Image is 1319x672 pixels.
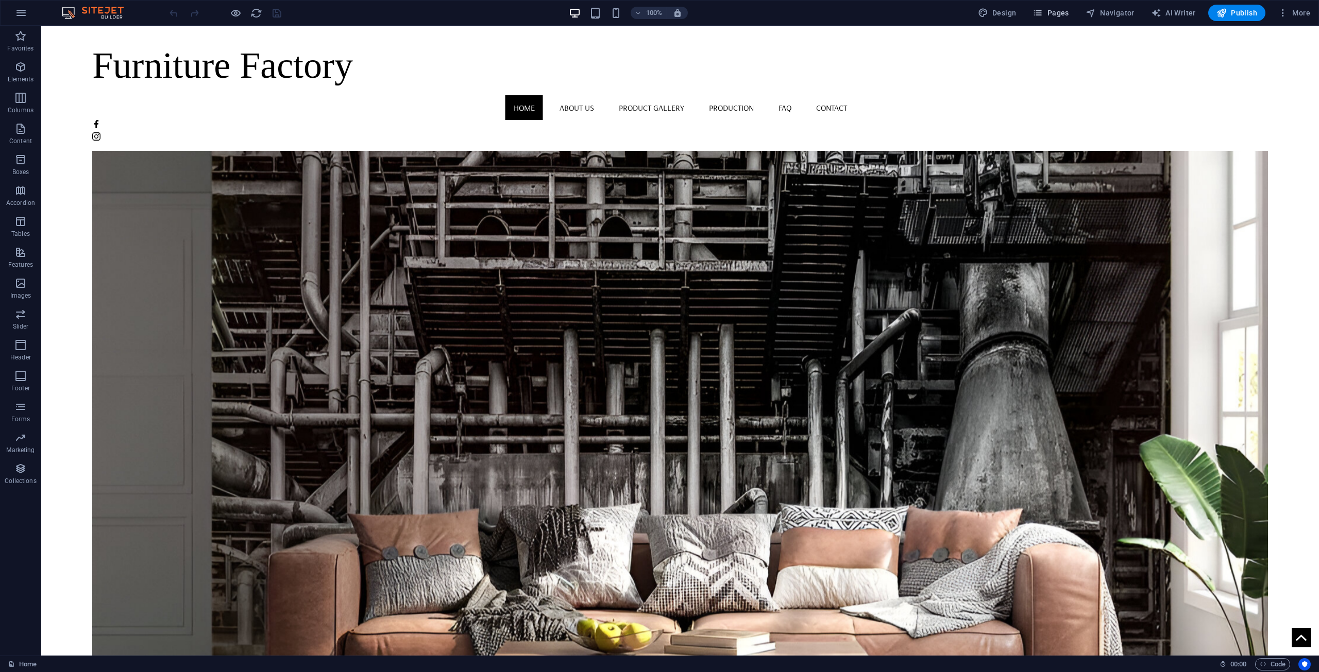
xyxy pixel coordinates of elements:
[250,7,262,19] i: Reload page
[1274,5,1314,21] button: More
[1033,8,1069,18] span: Pages
[1086,8,1135,18] span: Navigator
[974,5,1021,21] button: Design
[7,44,33,53] p: Favorites
[1220,658,1247,670] h6: Session time
[1298,658,1311,670] button: Usercentrics
[1230,658,1246,670] span: 00 00
[1208,5,1265,21] button: Publish
[11,415,30,423] p: Forms
[8,106,33,114] p: Columns
[12,168,29,176] p: Boxes
[229,7,242,19] button: Click here to leave preview mode and continue editing
[5,477,36,485] p: Collections
[6,199,35,207] p: Accordion
[6,446,35,454] p: Marketing
[1255,658,1290,670] button: Code
[974,5,1021,21] div: Design (Ctrl+Alt+Y)
[250,7,262,19] button: reload
[10,353,31,361] p: Header
[13,322,29,331] p: Slider
[8,658,37,670] a: Click to cancel selection. Double-click to open Pages
[9,137,32,145] p: Content
[59,7,137,19] img: Editor Logo
[1151,8,1196,18] span: AI Writer
[1260,658,1286,670] span: Code
[10,291,31,300] p: Images
[1238,660,1239,668] span: :
[8,261,33,269] p: Features
[11,384,30,392] p: Footer
[631,7,667,19] button: 100%
[11,230,30,238] p: Tables
[1278,8,1310,18] span: More
[646,7,663,19] h6: 100%
[1147,5,1200,21] button: AI Writer
[1028,5,1073,21] button: Pages
[1216,8,1257,18] span: Publish
[1081,5,1139,21] button: Navigator
[673,8,682,18] i: On resize automatically adjust zoom level to fit chosen device.
[978,8,1017,18] span: Design
[8,75,34,83] p: Elements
